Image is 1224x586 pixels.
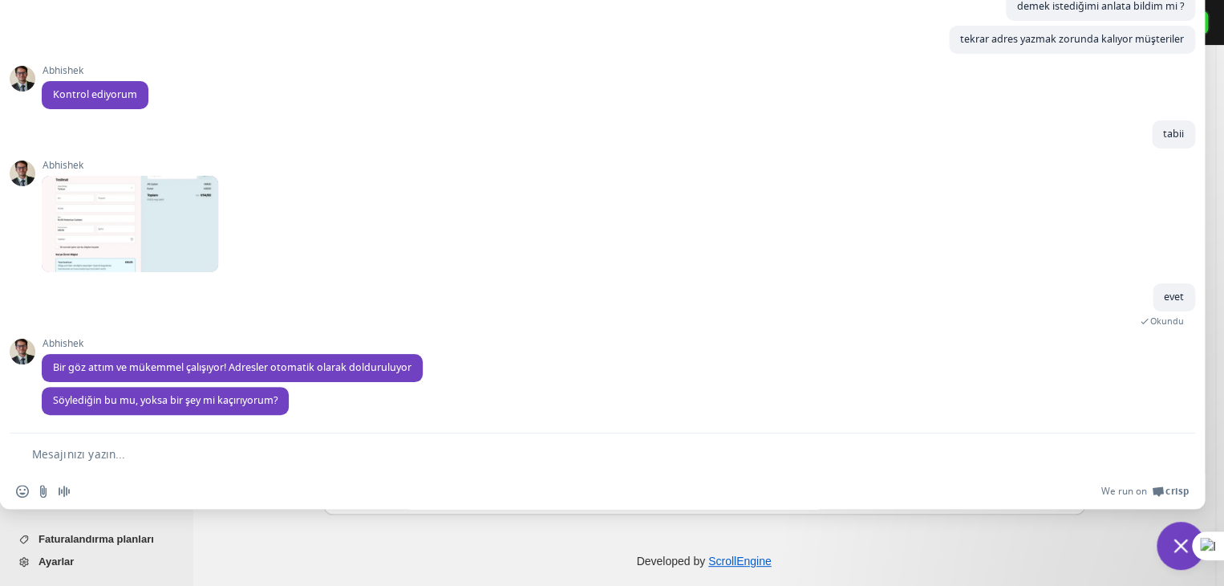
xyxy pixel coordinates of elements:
span: Kontrol ediyorum [53,87,137,101]
span: Okundu [1150,315,1184,327]
div: Sohbeti kapat [1157,522,1205,570]
span: Sesli mesaj kaydetme [58,485,71,498]
a: ScrollEngine [708,555,772,568]
span: Abhishek [42,65,148,76]
span: Bir göz attım ve mükemmel çalışıyor! Adresler otomatik olarak dolduruluyor [53,360,411,374]
span: Dosya gönder [37,485,50,498]
button: Faturalandırma planları [10,528,183,551]
span: Abhishek [42,338,423,349]
span: We run on [1101,485,1147,498]
button: Ayarlar [10,551,183,573]
span: Crisp [1165,485,1189,498]
span: Söylediğin bu mu, yoksa bir şey mi kaçırıyorum? [53,393,278,407]
span: evet [1164,290,1184,303]
span: Faturalandırma planları [39,533,154,545]
p: Developed by [636,553,771,569]
span: Emoji ekle [16,485,29,498]
span: tabii [1163,127,1184,140]
span: Abhishek [42,160,218,171]
a: We run onCrisp [1101,485,1189,498]
span: tekrar adres yazmak zorunda kalıyor müşteriler [960,32,1184,46]
textarea: Mesajınızı yazın... [32,447,1153,462]
span: Ayarlar [39,555,74,568]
